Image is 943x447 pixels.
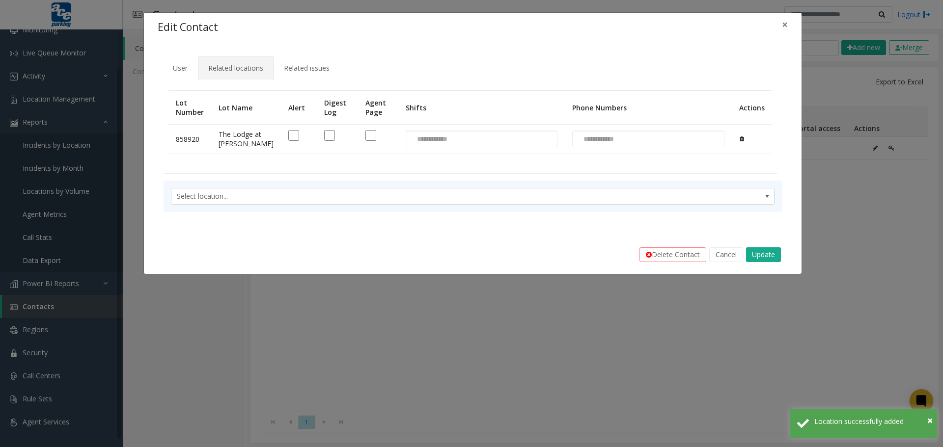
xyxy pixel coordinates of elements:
[173,63,188,73] span: User
[709,247,743,262] button: Cancel
[281,91,316,125] th: Alert
[398,91,565,125] th: Shifts
[782,18,788,31] span: ×
[814,416,930,426] div: Location successfully added
[208,63,263,73] span: Related locations
[406,131,453,147] input: NO DATA FOUND
[775,13,795,37] button: Close
[927,413,933,428] button: Close
[158,20,218,35] h4: Edit Contact
[284,63,330,73] span: Related issues
[168,91,211,125] th: Lot Number
[211,125,281,154] td: The Lodge at [PERSON_NAME]
[211,91,281,125] th: Lot Name
[732,91,772,125] th: Actions
[927,414,933,427] span: ×
[171,188,653,204] span: Select location...
[317,91,359,125] th: Digest Log
[565,91,731,125] th: Phone Numbers
[168,125,211,154] td: 858920
[746,247,781,262] button: Update
[358,91,398,125] th: Agent Page
[639,247,706,262] button: Delete Contact
[573,131,619,147] input: NO DATA FOUND
[163,56,783,73] ul: Tabs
